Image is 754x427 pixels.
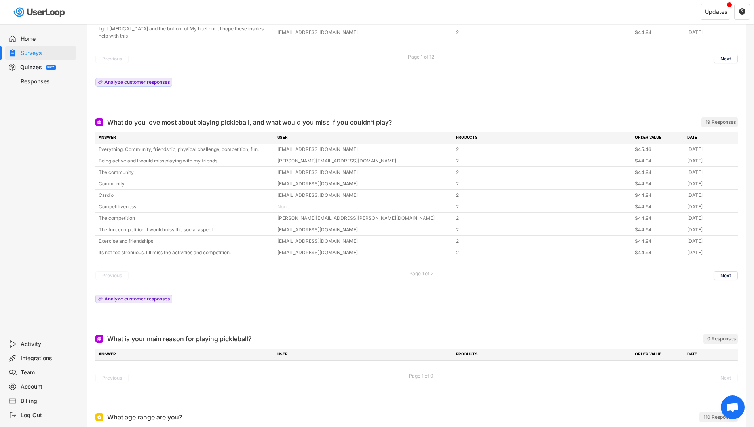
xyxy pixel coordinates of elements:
div: $44.94 [635,29,682,36]
div: [DATE] [687,146,735,153]
div: $44.94 [635,203,682,210]
div: $44.94 [635,157,682,164]
div: [PERSON_NAME][EMAIL_ADDRESS][PERSON_NAME][DOMAIN_NAME] [277,215,452,222]
div: $44.94 [635,180,682,187]
div: Exercise and friendships [99,238,273,245]
div: Everything. Community, friendship, physical challenge, competition, fun. [99,146,273,153]
div: [PERSON_NAME][EMAIL_ADDRESS][DOMAIN_NAME] [277,157,452,164]
div: [DATE] [687,238,735,245]
div: Responses [21,78,73,85]
img: Open Ended [97,336,102,341]
div: Integrations [21,355,73,362]
div: [EMAIL_ADDRESS][DOMAIN_NAME] [277,146,452,153]
div: 2 [456,169,630,176]
button:  [739,8,746,15]
div: [DATE] [687,29,735,36]
div: What age range are you? [107,412,182,422]
div: $44.94 [635,249,682,256]
div: 2 [456,192,630,199]
button: Previous [95,374,129,382]
div: $44.94 [635,169,682,176]
div: ORDER VALUE [635,134,682,142]
div: Analyze customer responses [104,297,170,301]
div: USER [277,351,452,358]
div: Activity [21,340,73,348]
div: USER [277,134,452,142]
div: Page 1 of 12 [408,55,434,59]
div: 2 [456,226,630,233]
div: $44.94 [635,215,682,222]
div: [EMAIL_ADDRESS][DOMAIN_NAME] [277,180,452,187]
img: Single Select [97,415,102,419]
div: None [277,203,452,210]
div: [DATE] [687,215,735,222]
div: 19 Responses [705,119,736,125]
div: Being active and I would miss playing with my friends [99,157,273,164]
div: [EMAIL_ADDRESS][DOMAIN_NAME] [277,29,452,36]
div: [DATE] [687,192,735,199]
div: [EMAIL_ADDRESS][DOMAIN_NAME] [277,192,452,199]
div: $45.46 [635,146,682,153]
div: Page 1 of 2 [409,271,433,276]
div: [EMAIL_ADDRESS][DOMAIN_NAME] [277,226,452,233]
div: Competitiveness [99,203,273,210]
div: [DATE] [687,226,735,233]
div: DATE [687,351,735,358]
div: What do you love most about playing pickleball, and what would you miss if you couldn’t play? [107,117,392,127]
div: BETA [47,66,55,69]
img: Open Ended [97,120,102,125]
div: $44.94 [635,192,682,199]
button: Previous [95,271,129,280]
div: Page 1 of 0 [409,374,433,378]
div: 2 [456,180,630,187]
button: Next [714,271,738,280]
div: Billing [21,397,73,405]
div: Its not too strenuous. I'll miss the activities and competition. [99,249,273,256]
div: Updates [705,9,727,15]
div: Community [99,180,273,187]
div: 2 [456,29,630,36]
img: userloop-logo-01.svg [12,4,68,20]
div: Home [21,35,73,43]
div: The community [99,169,273,176]
div: The competition [99,215,273,222]
div: Cardio [99,192,273,199]
div: 2 [456,146,630,153]
div: $44.94 [635,238,682,245]
text:  [739,8,745,15]
div: Team [21,369,73,376]
div: [DATE] [687,157,735,164]
div: DATE [687,134,735,142]
div: Account [21,383,73,391]
div: What is your main reason for playing pickleball? [107,334,251,344]
div: ANSWER [99,134,273,142]
div: Quizzes [20,64,42,71]
div: Open chat [721,395,745,419]
div: [DATE] [687,203,735,210]
div: [DATE] [687,169,735,176]
div: I got [MEDICAL_DATA] and the bottom of My heel hurt, I hope these insoles help with this [99,25,273,40]
button: Previous [95,55,129,63]
div: 110 Responses [703,414,736,420]
div: PRODUCTS [456,134,630,142]
div: [EMAIL_ADDRESS][DOMAIN_NAME] [277,249,452,256]
div: ANSWER [99,351,273,358]
div: ORDER VALUE [635,351,682,358]
div: 2 [456,215,630,222]
div: [DATE] [687,180,735,187]
button: Next [714,55,738,63]
div: [EMAIL_ADDRESS][DOMAIN_NAME] [277,238,452,245]
div: $44.94 [635,226,682,233]
button: Next [714,374,738,382]
div: 2 [456,249,630,256]
div: 2 [456,238,630,245]
div: [DATE] [687,249,735,256]
div: PRODUCTS [456,351,630,358]
div: 2 [456,203,630,210]
div: 0 Responses [707,336,736,342]
div: 2 [456,157,630,164]
div: Surveys [21,49,73,57]
div: [EMAIL_ADDRESS][DOMAIN_NAME] [277,169,452,176]
div: Log Out [21,412,73,419]
div: Analyze customer responses [104,80,170,85]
